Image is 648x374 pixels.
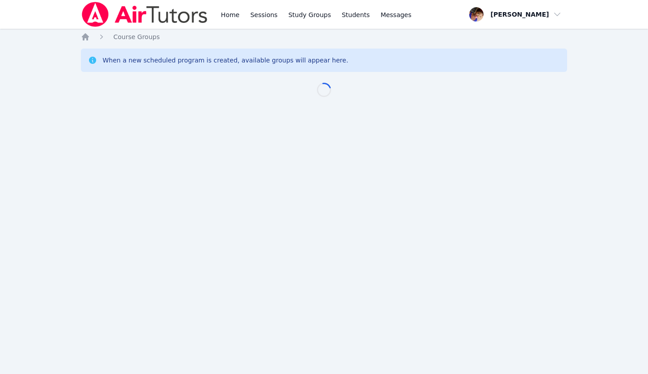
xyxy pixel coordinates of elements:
span: Course Groups [113,33,160,40]
nav: Breadcrumb [81,32,567,41]
a: Course Groups [113,32,160,41]
img: Air Tutors [81,2,208,27]
div: When a new scheduled program is created, available groups will appear here. [102,56,348,65]
span: Messages [381,10,412,19]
